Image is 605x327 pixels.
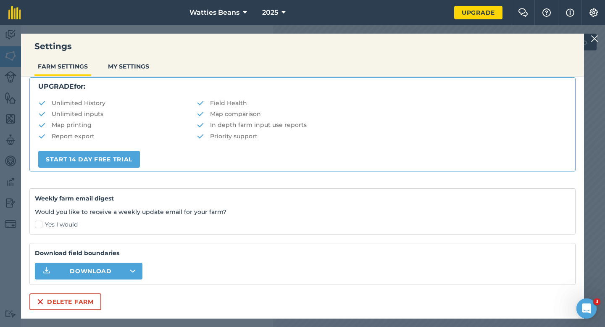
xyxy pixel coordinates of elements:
li: Map comparison [197,109,567,119]
li: Field Health [197,98,567,108]
li: Map printing [38,120,197,129]
li: In depth farm input use reports [197,120,567,129]
strong: UPGRADE [38,82,74,90]
span: 3 [594,298,600,305]
button: Download [35,263,142,280]
strong: Download field boundaries [35,248,570,258]
img: A cog icon [589,8,599,17]
a: START 14 DAY FREE TRIAL [38,151,140,168]
h4: Weekly farm email digest [35,194,570,203]
button: FARM SETTINGS [34,58,91,74]
span: Watties Beans [189,8,239,18]
h3: Settings [21,40,584,52]
span: 2025 [262,8,278,18]
li: Unlimited inputs [38,109,197,119]
img: svg+xml;base64,PHN2ZyB4bWxucz0iaHR0cDovL3d3dy53My5vcmcvMjAwMC9zdmciIHdpZHRoPSIxNiIgaGVpZ2h0PSIyNC... [37,297,44,307]
span: Download [70,267,112,275]
p: for: [38,81,567,92]
li: Priority support [197,132,567,141]
label: Yes I would [35,220,570,229]
iframe: Intercom live chat [576,298,597,319]
li: Report export [38,132,197,141]
img: A question mark icon [542,8,552,17]
button: MY SETTINGS [105,58,153,74]
a: Upgrade [454,6,502,19]
li: Unlimited History [38,98,197,108]
img: svg+xml;base64,PHN2ZyB4bWxucz0iaHR0cDovL3d3dy53My5vcmcvMjAwMC9zdmciIHdpZHRoPSIyMiIgaGVpZ2h0PSIzMC... [591,34,598,44]
button: Delete farm [29,293,101,310]
p: Would you like to receive a weekly update email for your farm? [35,207,570,216]
img: svg+xml;base64,PHN2ZyB4bWxucz0iaHR0cDovL3d3dy53My5vcmcvMjAwMC9zdmciIHdpZHRoPSIxNyIgaGVpZ2h0PSIxNy... [566,8,574,18]
img: Two speech bubbles overlapping with the left bubble in the forefront [518,8,528,17]
img: fieldmargin Logo [8,6,21,19]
